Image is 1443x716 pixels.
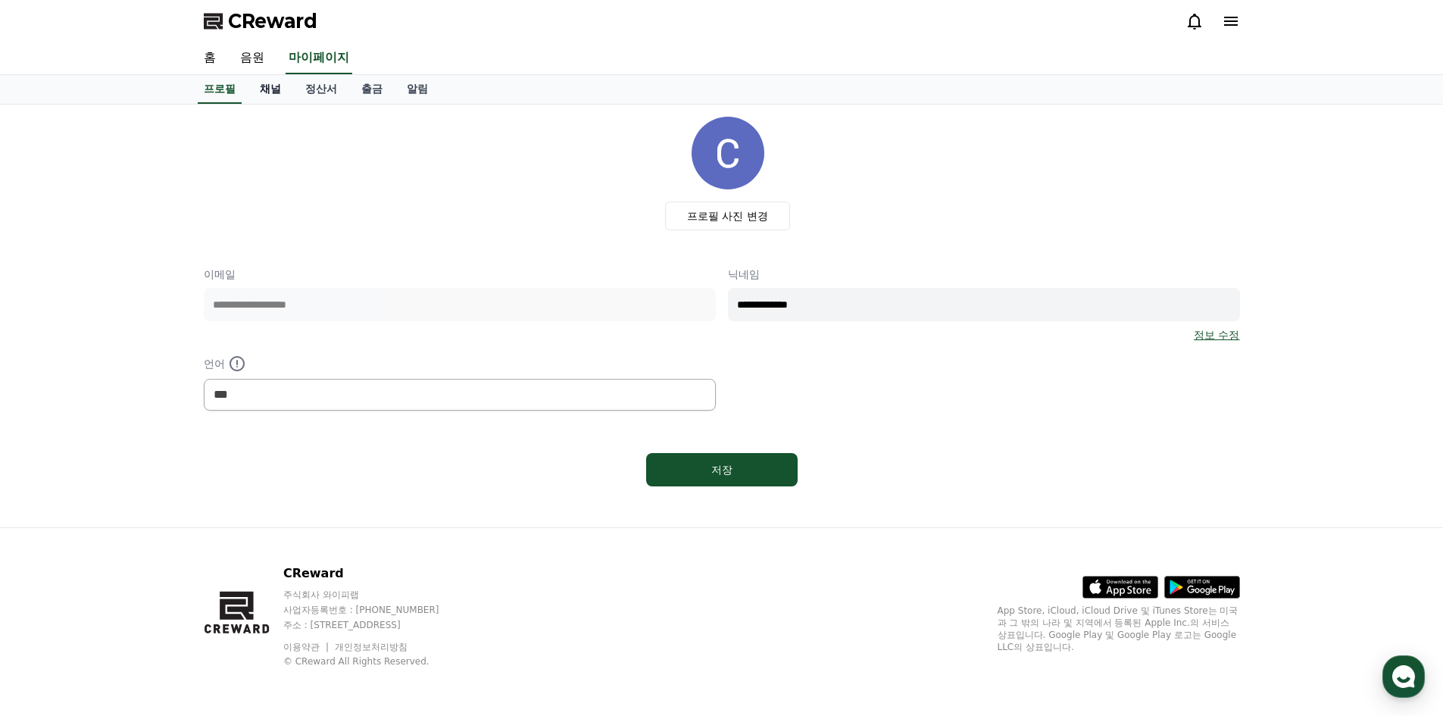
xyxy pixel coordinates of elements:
[335,642,408,652] a: 개인정보처리방침
[283,604,468,616] p: 사업자등록번호 : [PHONE_NUMBER]
[728,267,1240,282] p: 닉네임
[248,75,293,104] a: 채널
[349,75,395,104] a: 출금
[998,605,1240,653] p: App Store, iCloud, iCloud Drive 및 iTunes Store는 미국과 그 밖의 나라 및 지역에서 등록된 Apple Inc.의 서비스 상표입니다. Goo...
[646,453,798,486] button: 저장
[395,75,440,104] a: 알림
[204,267,716,282] p: 이메일
[139,504,157,516] span: 대화
[676,462,767,477] div: 저장
[228,9,317,33] span: CReward
[283,642,331,652] a: 이용약관
[286,42,352,74] a: 마이페이지
[5,480,100,518] a: 홈
[228,42,276,74] a: 음원
[665,202,790,230] label: 프로필 사진 변경
[195,480,291,518] a: 설정
[1194,327,1239,342] a: 정보 수정
[234,503,252,515] span: 설정
[283,589,468,601] p: 주식회사 와이피랩
[100,480,195,518] a: 대화
[48,503,57,515] span: 홈
[283,564,468,583] p: CReward
[192,42,228,74] a: 홈
[293,75,349,104] a: 정산서
[204,355,716,373] p: 언어
[692,117,764,189] img: profile_image
[204,9,317,33] a: CReward
[198,75,242,104] a: 프로필
[283,619,468,631] p: 주소 : [STREET_ADDRESS]
[283,655,468,668] p: © CReward All Rights Reserved.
